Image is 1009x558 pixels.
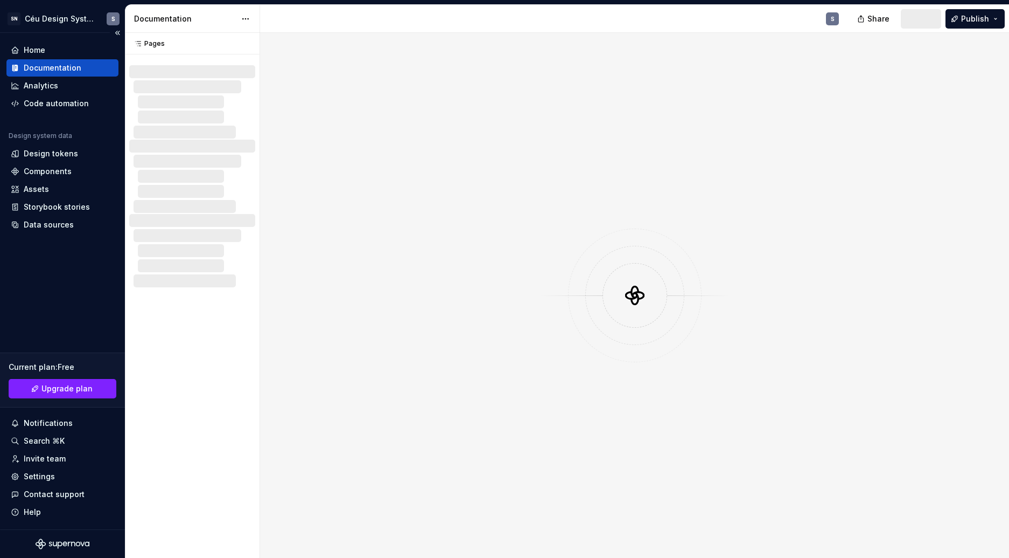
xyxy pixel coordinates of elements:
a: Analytics [6,77,118,94]
button: Notifications [6,415,118,432]
div: Help [24,507,41,518]
span: Upgrade plan [41,383,93,394]
span: Share [867,13,889,24]
div: Search ⌘K [24,436,65,446]
div: Documentation [24,63,81,73]
button: Search ⌘K [6,432,118,450]
div: Home [24,45,45,56]
div: Documentation [134,13,236,24]
a: Home [6,42,118,59]
button: Collapse sidebar [110,25,125,40]
div: Design tokens [24,148,78,159]
a: Upgrade plan [9,379,116,398]
a: Invite team [6,450,118,467]
div: Céu Design System [25,13,94,24]
div: S [831,15,835,23]
div: Settings [24,471,55,482]
div: Assets [24,184,49,195]
a: Components [6,163,118,180]
div: Components [24,166,72,177]
svg: Supernova Logo [36,539,89,549]
a: Code automation [6,95,118,112]
div: Contact support [24,489,85,500]
span: Publish [961,13,989,24]
div: Notifications [24,418,73,429]
div: Code automation [24,98,89,109]
div: Analytics [24,80,58,91]
a: Storybook stories [6,198,118,216]
div: SN [8,12,20,25]
button: SNCéu Design SystemS [2,7,123,30]
a: Settings [6,468,118,485]
button: Share [852,9,896,29]
div: Storybook stories [24,202,90,212]
button: Contact support [6,486,118,503]
button: Help [6,504,118,521]
a: Assets [6,181,118,198]
a: Design tokens [6,145,118,162]
div: S [111,15,115,23]
a: Documentation [6,59,118,77]
button: Publish [945,9,1005,29]
div: Current plan : Free [9,362,116,373]
a: Data sources [6,216,118,233]
div: Design system data [9,132,72,140]
div: Invite team [24,453,66,464]
div: Pages [129,39,165,48]
div: Data sources [24,219,74,230]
